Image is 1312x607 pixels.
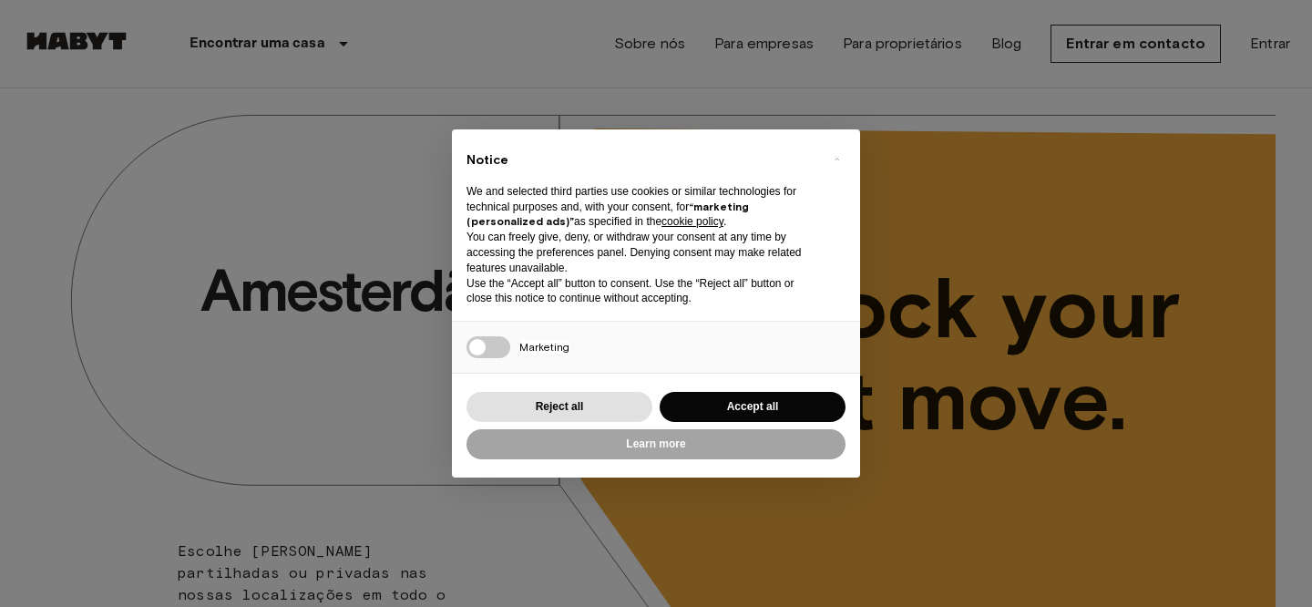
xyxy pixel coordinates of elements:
button: Learn more [466,429,846,459]
p: You can freely give, deny, or withdraw your consent at any time by accessing the preferences pane... [466,230,816,275]
p: Use the “Accept all” button to consent. Use the “Reject all” button or close this notice to conti... [466,276,816,307]
button: Accept all [660,392,846,422]
button: Close this notice [822,144,851,173]
p: We and selected third parties use cookies or similar technologies for technical purposes and, wit... [466,184,816,230]
span: × [834,148,840,170]
button: Reject all [466,392,652,422]
h2: Notice [466,151,816,170]
a: cookie policy [661,215,723,228]
strong: “marketing (personalized ads)” [466,200,749,229]
span: Marketing [519,340,569,354]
